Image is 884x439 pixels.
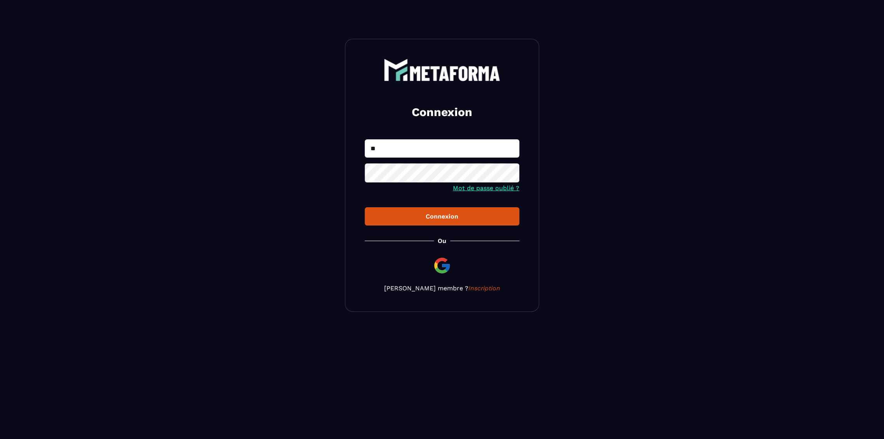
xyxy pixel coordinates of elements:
[438,237,446,245] p: Ou
[365,285,519,292] p: [PERSON_NAME] membre ?
[384,59,500,81] img: logo
[374,104,510,120] h2: Connexion
[365,207,519,226] button: Connexion
[453,184,519,192] a: Mot de passe oublié ?
[433,256,451,275] img: google
[365,59,519,81] a: logo
[371,213,513,220] div: Connexion
[468,285,500,292] a: Inscription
